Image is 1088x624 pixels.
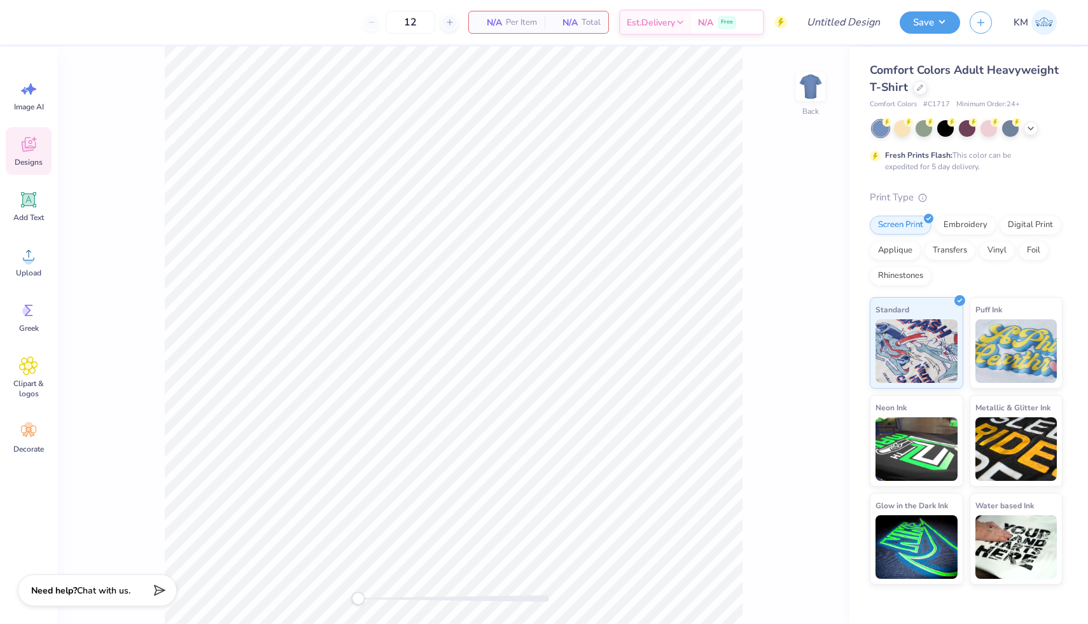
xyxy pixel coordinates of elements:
[582,16,601,29] span: Total
[802,106,819,117] div: Back
[975,401,1050,414] span: Metallic & Glitter Ink
[924,241,975,260] div: Transfers
[552,16,578,29] span: N/A
[975,303,1002,316] span: Puff Ink
[15,157,43,167] span: Designs
[875,499,948,512] span: Glow in the Dark Ink
[979,241,1015,260] div: Vinyl
[14,102,44,112] span: Image AI
[627,16,675,29] span: Est. Delivery
[870,190,1063,205] div: Print Type
[352,592,365,605] div: Accessibility label
[1031,10,1057,35] img: Kendal Mccurdy
[1014,15,1028,30] span: KM
[975,417,1057,481] img: Metallic & Glitter Ink
[870,241,921,260] div: Applique
[19,323,39,333] span: Greek
[875,319,958,383] img: Standard
[31,585,77,597] strong: Need help?
[975,319,1057,383] img: Puff Ink
[885,149,1042,172] div: This color can be expedited for 5 day delivery.
[1019,241,1049,260] div: Foil
[923,99,950,110] span: # C1717
[506,16,537,29] span: Per Item
[13,444,44,454] span: Decorate
[870,99,917,110] span: Comfort Colors
[77,585,130,597] span: Chat with us.
[975,499,1034,512] span: Water based Ink
[956,99,1020,110] span: Minimum Order: 24 +
[975,515,1057,579] img: Water based Ink
[386,11,435,34] input: – –
[477,16,502,29] span: N/A
[870,267,931,286] div: Rhinestones
[935,216,996,235] div: Embroidery
[900,11,960,34] button: Save
[1000,216,1061,235] div: Digital Print
[797,10,890,35] input: Untitled Design
[16,268,41,278] span: Upload
[721,18,733,27] span: Free
[875,515,958,579] img: Glow in the Dark Ink
[798,74,823,99] img: Back
[875,401,907,414] span: Neon Ink
[875,417,958,481] img: Neon Ink
[1008,10,1063,35] a: KM
[13,212,44,223] span: Add Text
[885,150,952,160] strong: Fresh Prints Flash:
[870,62,1059,95] span: Comfort Colors Adult Heavyweight T-Shirt
[8,378,50,399] span: Clipart & logos
[870,216,931,235] div: Screen Print
[698,16,713,29] span: N/A
[875,303,909,316] span: Standard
